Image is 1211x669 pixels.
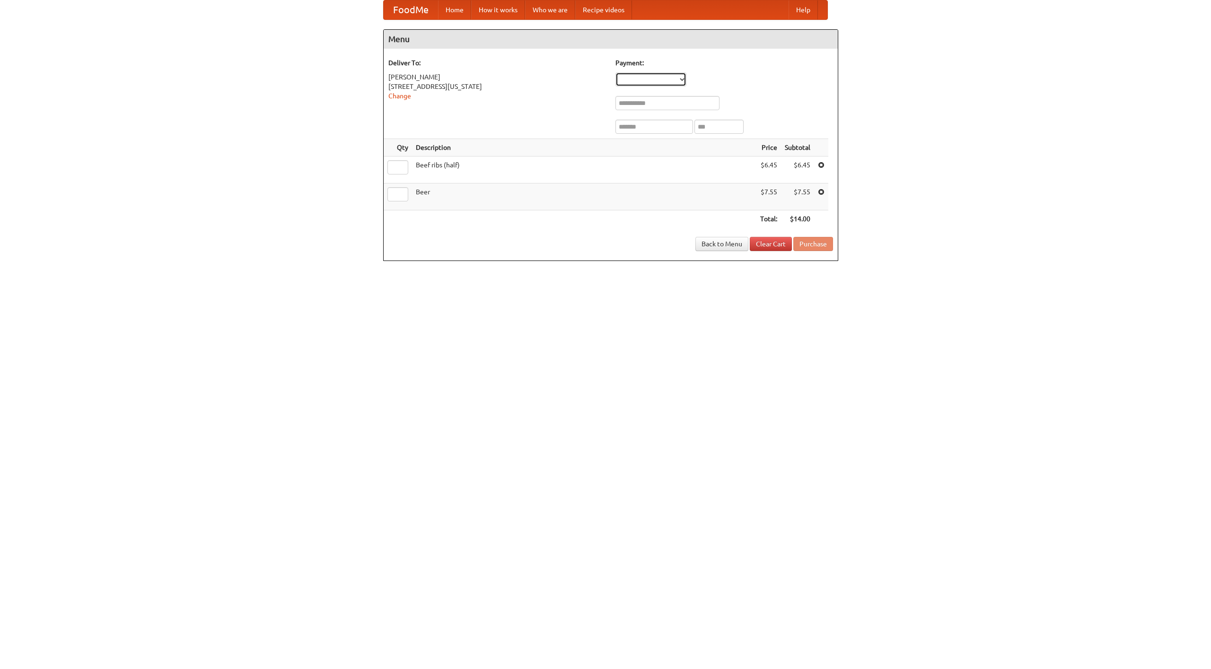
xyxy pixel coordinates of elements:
[384,139,412,156] th: Qty
[525,0,575,19] a: Who we are
[412,156,756,183] td: Beef ribs (half)
[471,0,525,19] a: How it works
[756,183,781,210] td: $7.55
[756,156,781,183] td: $6.45
[789,0,818,19] a: Help
[781,139,814,156] th: Subtotal
[793,237,833,251] button: Purchase
[412,183,756,210] td: Beer
[781,183,814,210] td: $7.55
[615,58,833,68] h5: Payment:
[388,72,606,82] div: [PERSON_NAME]
[781,156,814,183] td: $6.45
[756,139,781,156] th: Price
[750,237,792,251] a: Clear Cart
[781,210,814,228] th: $14.00
[756,210,781,228] th: Total:
[384,0,438,19] a: FoodMe
[575,0,632,19] a: Recipe videos
[438,0,471,19] a: Home
[695,237,748,251] a: Back to Menu
[412,139,756,156] th: Description
[388,92,411,100] a: Change
[384,30,838,49] h4: Menu
[388,58,606,68] h5: Deliver To:
[388,82,606,91] div: [STREET_ADDRESS][US_STATE]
